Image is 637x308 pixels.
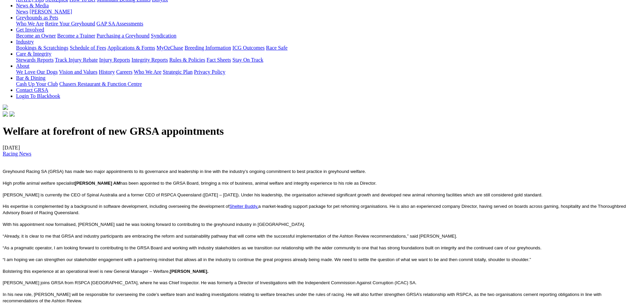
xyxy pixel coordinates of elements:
a: Care & Integrity [16,51,51,57]
img: facebook.svg [3,111,8,117]
a: MyOzChase [156,45,183,51]
a: Fact Sheets [207,57,231,63]
a: Who We Are [134,69,162,75]
a: Who We Are [16,21,44,26]
a: Greyhounds as Pets [16,15,58,20]
a: Stay On Track [232,57,263,63]
a: Purchasing a Greyhound [97,33,149,39]
a: Chasers Restaurant & Function Centre [59,81,142,87]
a: Injury Reports [99,57,130,63]
div: Care & Integrity [16,57,634,63]
span: “Already, it is clear to me that GRSA and industry participants are embracing the reform and sust... [3,234,457,239]
a: Shelter Buddy, [229,204,258,209]
span: His expertise is complemented by a background in software development, including overseeing the d... [3,204,626,215]
a: Rules & Policies [169,57,205,63]
a: [PERSON_NAME] [29,9,72,14]
a: Privacy Policy [194,69,225,75]
div: News & Media [16,9,634,15]
a: Become a Trainer [57,33,95,39]
span: In his new role, [PERSON_NAME] will be responsible for overseeing the code’s welfare team and lea... [3,292,602,303]
a: History [99,69,115,75]
a: GAP SA Assessments [97,21,143,26]
div: Bar & Dining [16,81,634,87]
div: About [16,69,634,75]
div: Greyhounds as Pets [16,21,634,27]
a: Login To Blackbook [16,93,60,99]
a: We Love Our Dogs [16,69,58,75]
a: Integrity Reports [131,57,168,63]
a: Get Involved [16,27,44,33]
a: Retire Your Greyhound [45,21,95,26]
a: Racing News [3,151,31,157]
a: Bookings & Scratchings [16,45,68,51]
a: Contact GRSA [16,87,48,93]
a: Breeding Information [185,45,231,51]
a: Bar & Dining [16,75,45,81]
a: Stewards Reports [16,57,54,63]
div: Get Involved [16,33,634,39]
div: Industry [16,45,634,51]
img: twitter.svg [9,111,15,117]
img: logo-grsa-white.png [3,105,8,110]
a: Strategic Plan [163,69,193,75]
span: [PERSON_NAME] is currently the CEO of Spinal Australia and a former CEO of RSPCA Queensland ([DAT... [3,192,542,197]
span: Greyhound Racing SA (GRSA) has made two major appointments to its governance and leadership in li... [3,169,366,174]
span: [PERSON_NAME] joins GRSA from RSPCA [GEOGRAPHIC_DATA], where he was Chief Inspector. He was forme... [3,280,417,285]
b: [PERSON_NAME] AM [75,181,120,186]
b: [PERSON_NAME]. [170,269,209,274]
a: Careers [116,69,132,75]
span: Bolstering this experience at an operational level is new General Manager – Welfare, [3,269,208,274]
a: News [16,9,28,14]
a: Syndication [151,33,176,39]
span: “I am hoping we can strengthen our stakeholder engagement with a partnering mindset that allows a... [3,257,531,262]
a: Track Injury Rebate [55,57,98,63]
span: High profile animal welfare specialist has been appointed to the GRSA Board, bringing a mix of bu... [3,181,377,186]
a: Become an Owner [16,33,56,39]
a: Race Safe [266,45,287,51]
a: Vision and Values [59,69,97,75]
a: Industry [16,39,34,45]
a: Cash Up Your Club [16,81,58,87]
a: News & Media [16,3,49,8]
a: ICG Outcomes [232,45,264,51]
a: Schedule of Fees [70,45,106,51]
a: About [16,63,29,69]
h1: Welfare at forefront of new GRSA appointments [3,125,634,137]
span: “As a pragmatic operator, I am looking forward to contributing to the GRSA Board and working with... [3,245,541,250]
span: [DATE] [3,145,31,157]
a: Applications & Forms [107,45,155,51]
span: With his appointment now formalised, [PERSON_NAME] said he was looking forward to contributing to... [3,222,305,227]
